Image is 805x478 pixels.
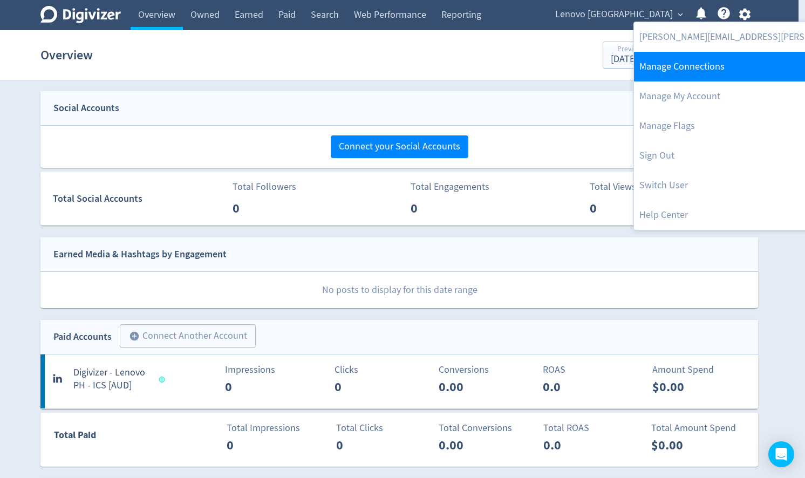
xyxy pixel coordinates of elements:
div: Open Intercom Messenger [768,441,794,467]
